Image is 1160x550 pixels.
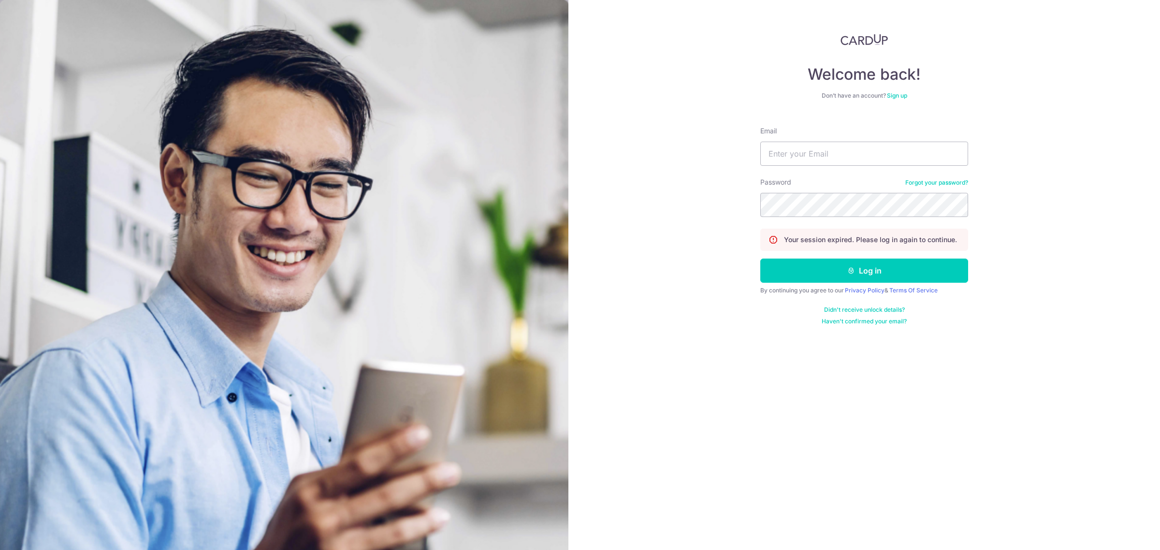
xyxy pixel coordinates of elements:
a: Terms Of Service [889,287,938,294]
p: Your session expired. Please log in again to continue. [784,235,957,245]
button: Log in [760,259,968,283]
a: Sign up [887,92,907,99]
input: Enter your Email [760,142,968,166]
h4: Welcome back! [760,65,968,84]
a: Didn't receive unlock details? [824,306,905,314]
div: Don’t have an account? [760,92,968,100]
label: Password [760,177,791,187]
div: By continuing you agree to our & [760,287,968,294]
img: CardUp Logo [841,34,888,45]
a: Privacy Policy [845,287,884,294]
label: Email [760,126,777,136]
a: Forgot your password? [905,179,968,187]
a: Haven't confirmed your email? [822,318,907,325]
